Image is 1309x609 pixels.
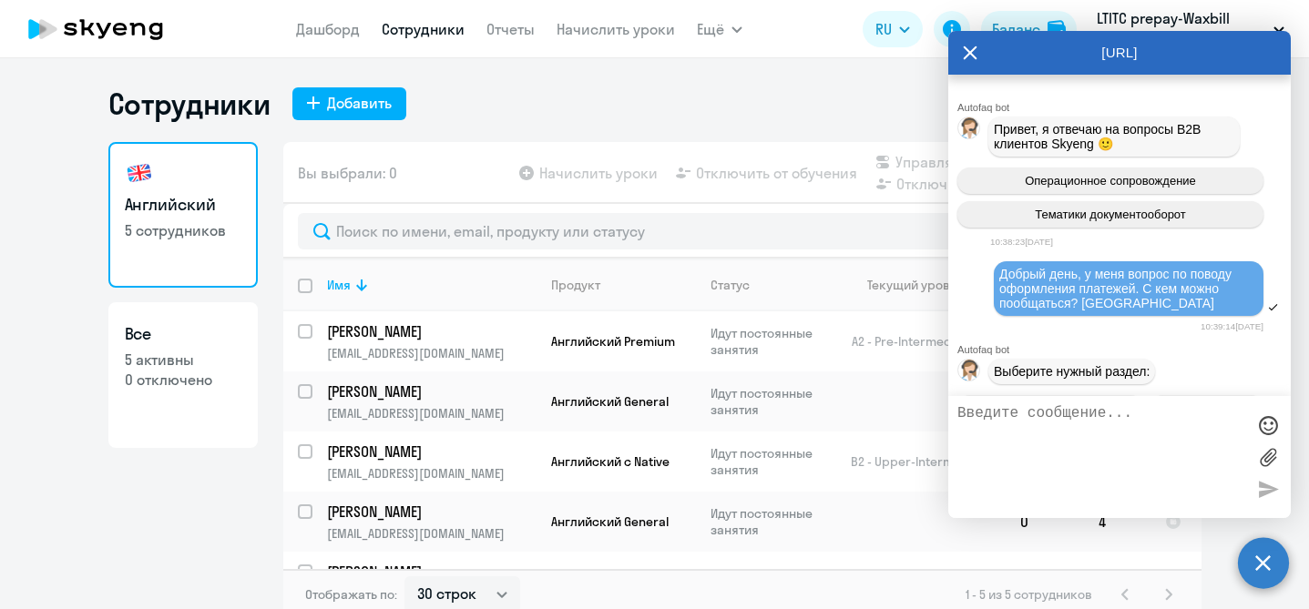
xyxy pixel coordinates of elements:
[327,562,536,582] a: [PERSON_NAME]
[125,220,241,240] p: 5 сотрудников
[327,321,533,341] p: [PERSON_NAME]
[292,87,406,120] button: Добавить
[958,360,981,386] img: bot avatar
[382,20,465,38] a: Сотрудники
[999,267,1235,310] span: Добрый день, у меня вопрос по поводу оформления платежей. С кем можно пообщаться? [GEOGRAPHIC_DATA]
[958,117,981,144] img: bot avatar
[697,11,742,47] button: Ещё
[851,277,1005,293] div: Текущий уровень
[551,333,675,350] span: Английский Premium
[697,18,724,40] span: Ещё
[298,162,397,184] span: Вы выбрали: 0
[296,20,360,38] a: Дашборд
[852,333,974,350] span: A2 - Pre-Intermediate
[711,505,835,538] p: Идут постоянные занятия
[125,193,241,217] h3: Английский
[711,385,835,418] p: Идут постоянные занятия
[327,525,536,542] p: [EMAIL_ADDRESS][DOMAIN_NAME]
[551,393,669,410] span: Английский General
[957,344,1291,355] div: Autofaq bot
[863,11,923,47] button: RU
[327,321,536,341] a: [PERSON_NAME]
[990,237,1053,247] time: 10:38:23[DATE]
[305,586,397,603] span: Отображать по:
[486,20,535,38] a: Отчеты
[994,122,1204,151] span: Привет, я отвечаю на вопросы B2B клиентов Skyeng 🙂
[551,453,670,470] span: Английский с Native
[1084,492,1150,552] td: 4
[711,565,835,598] p: Идут постоянные занятия
[551,277,600,293] div: Продукт
[711,445,835,478] p: Идут постоянные занятия
[957,201,1263,228] button: Тематики документооборот
[327,381,533,401] p: [PERSON_NAME]
[327,345,536,361] p: [EMAIL_ADDRESS][DOMAIN_NAME]
[125,158,154,188] img: english
[957,102,1291,113] div: Autofaq bot
[327,562,533,582] p: [PERSON_NAME]
[327,381,536,401] a: [PERSON_NAME]
[992,18,1040,40] div: Баланс
[327,92,392,114] div: Добавить
[557,20,675,38] a: Начислить уроки
[125,370,241,390] p: 0 отключено
[1048,20,1066,38] img: balance
[327,502,536,522] a: [PERSON_NAME]
[108,86,271,122] h1: Сотрудники
[875,18,892,40] span: RU
[711,277,750,293] div: Статус
[1088,7,1294,51] button: LTITC prepay-Waxbill Technologies Limited doo [GEOGRAPHIC_DATA], АНДРОМЕДА ЛАБ, ООО
[1035,208,1186,221] span: Тематики документооборот
[327,405,536,421] p: [EMAIL_ADDRESS][DOMAIN_NAME]
[1025,174,1196,188] span: Операционное сопровождение
[1097,7,1266,51] p: LTITC prepay-Waxbill Technologies Limited doo [GEOGRAPHIC_DATA], АНДРОМЕДА ЛАБ, ООО
[981,11,1077,47] button: Балансbalance
[1006,492,1084,552] td: 0
[711,277,835,293] div: Статус
[711,325,835,358] p: Идут постоянные занятия
[1254,443,1282,471] label: Лимит 10 файлов
[327,442,536,462] a: [PERSON_NAME]
[125,350,241,370] p: 5 активны
[327,442,533,462] p: [PERSON_NAME]
[966,586,1092,603] span: 1 - 5 из 5 сотрудников
[327,465,536,482] p: [EMAIL_ADDRESS][DOMAIN_NAME]
[867,277,971,293] div: Текущий уровень
[108,142,258,288] a: Английский5 сотрудников
[551,277,695,293] div: Продукт
[108,302,258,448] a: Все5 активны0 отключено
[551,513,669,530] span: Английский General
[327,502,533,522] p: [PERSON_NAME]
[994,364,1150,379] span: Выберите нужный раздел:
[327,277,536,293] div: Имя
[125,322,241,346] h3: Все
[298,213,1187,249] input: Поиск по имени, email, продукту или статусу
[1201,321,1263,331] time: 10:39:14[DATE]
[327,277,351,293] div: Имя
[957,167,1263,194] button: Операционное сопровождение
[851,453,991,470] span: B2 - Upper-Intermediate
